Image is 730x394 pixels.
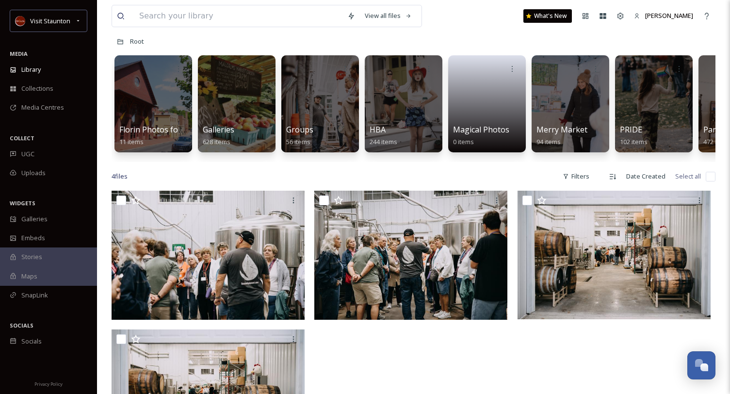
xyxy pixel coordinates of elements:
[536,124,587,135] span: Merry Market
[30,16,70,25] span: Visit Staunton
[10,322,33,329] span: SOCIALS
[203,137,230,146] span: 628 items
[21,252,42,262] span: Stories
[130,35,144,47] a: Root
[286,137,310,146] span: 56 items
[21,233,45,243] span: Embeds
[536,137,561,146] span: 94 items
[453,124,509,135] span: Magical Photos
[21,337,42,346] span: Socials
[21,103,64,112] span: Media Centres
[370,137,397,146] span: 244 items
[536,125,587,146] a: Merry Market94 items
[203,124,234,135] span: Galleries
[34,381,63,387] span: Privacy Policy
[10,50,28,57] span: MEDIA
[370,124,386,135] span: HBA
[558,167,594,186] div: Filters
[518,191,711,320] img: tourbus2025.jpg
[629,6,698,25] a: [PERSON_NAME]
[645,11,693,20] span: [PERSON_NAME]
[21,272,37,281] span: Maps
[370,125,397,146] a: HBA244 items
[21,291,48,300] span: SnapLink
[134,5,342,27] input: Search your library
[21,214,48,224] span: Galleries
[16,16,25,26] img: images.png
[203,125,234,146] a: Galleries628 items
[112,172,128,181] span: 4 file s
[10,199,35,207] span: WIDGETS
[21,65,41,74] span: Library
[21,84,53,93] span: Collections
[687,351,715,379] button: Open Chat
[620,125,648,146] a: PRIDE102 items
[453,125,509,146] a: Magical Photos0 items
[34,378,63,389] a: Privacy Policy
[620,124,642,135] span: PRIDE
[314,191,507,320] img: tourbus2025-2.jpg
[620,137,648,146] span: 102 items
[10,134,34,142] span: COLLECT
[675,172,701,181] span: Select all
[453,137,474,146] span: 0 items
[523,9,572,23] a: What's New
[621,167,670,186] div: Date Created
[112,191,305,320] img: tourbus2025-3.jpg
[360,6,417,25] a: View all files
[286,125,313,146] a: Groups56 items
[286,124,313,135] span: Groups
[119,124,259,135] span: Florin Photos for Staunton CVB usage
[119,137,144,146] span: 11 items
[130,37,144,46] span: Root
[119,125,259,146] a: Florin Photos for Staunton CVB usage11 items
[21,168,46,178] span: Uploads
[21,149,34,159] span: UGC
